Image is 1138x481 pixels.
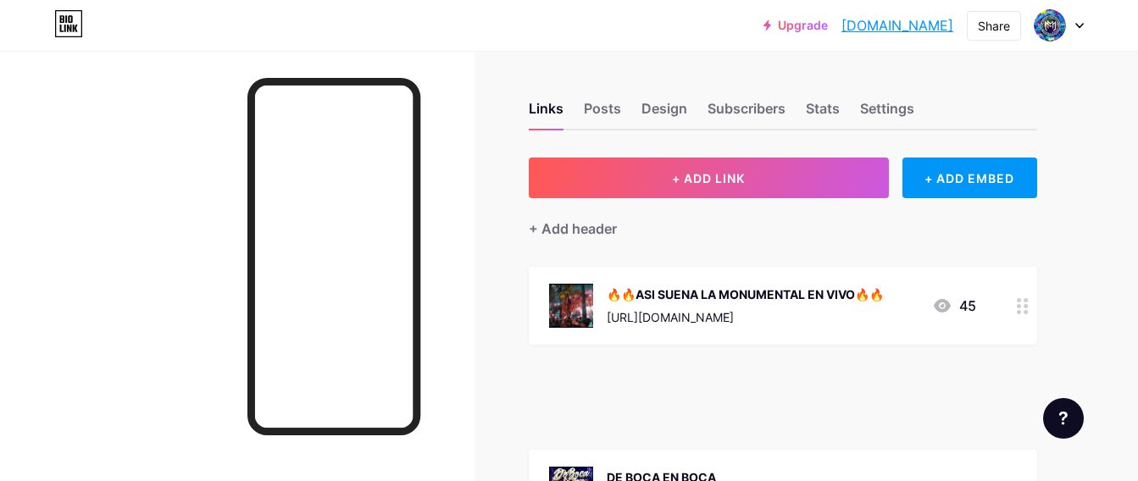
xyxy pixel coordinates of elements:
div: Stats [806,98,840,129]
img: bandalamonumental [1034,9,1066,41]
div: [URL][DOMAIN_NAME] [607,308,884,326]
div: Posts [584,98,621,129]
div: Design [641,98,687,129]
div: + ADD EMBED [902,158,1037,198]
div: + Add header [529,218,617,239]
div: Subscribers [708,98,785,129]
img: 🔥🔥ASI SUENA LA MONUMENTAL EN VIVO🔥🔥 [549,284,593,328]
div: Links [529,98,563,129]
a: Upgrade [763,19,828,32]
div: Settings [860,98,914,129]
div: Share [978,17,1010,35]
div: 45 [932,296,976,316]
span: + ADD LINK [672,171,745,185]
a: [DOMAIN_NAME] [841,15,953,36]
div: 🔥🔥ASI SUENA LA MONUMENTAL EN VIVO🔥🔥 [607,285,884,303]
button: + ADD LINK [529,158,889,198]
